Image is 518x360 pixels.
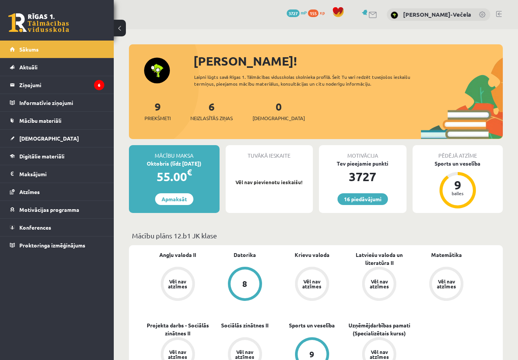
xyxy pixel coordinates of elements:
a: [PERSON_NAME]-Večela [403,11,471,18]
a: 6Neizlasītās ziņas [190,100,233,122]
div: [PERSON_NAME]! [193,52,503,70]
span: [DEMOGRAPHIC_DATA] [19,135,79,142]
a: Vēl nav atzīmes [346,267,413,302]
div: 3727 [319,167,407,186]
a: Apmaksāt [155,193,193,205]
div: Pēdējā atzīme [413,145,503,160]
a: 8 [211,267,278,302]
a: Vēl nav atzīmes [413,267,480,302]
a: Rīgas 1. Tālmācības vidusskola [8,13,69,32]
div: Tev pieejamie punkti [319,160,407,167]
a: Angļu valoda II [159,251,196,259]
p: Vēl nav pievienotu ieskaišu! [229,178,309,186]
a: Krievu valoda [295,251,330,259]
a: Motivācijas programma [10,201,104,218]
a: Mācību materiāli [10,112,104,129]
div: balles [446,191,469,196]
a: Maksājumi [10,165,104,183]
span: Mācību materiāli [19,117,61,124]
a: Projekta darbs - Sociālās zinātnes II [144,321,211,337]
span: € [187,167,192,178]
a: Sports un veselība 9 balles [413,160,503,210]
div: 9 [446,179,469,191]
span: Motivācijas programma [19,206,79,213]
div: Laipni lūgts savā Rīgas 1. Tālmācības vidusskolas skolnieka profilā. Šeit Tu vari redzēt tuvojošo... [194,74,419,87]
a: Datorika [234,251,256,259]
a: Digitālie materiāli [10,147,104,165]
a: [DEMOGRAPHIC_DATA] [10,130,104,147]
div: Vēl nav atzīmes [369,349,390,359]
span: Konferences [19,224,51,231]
span: Neizlasītās ziņas [190,114,233,122]
a: Konferences [10,219,104,236]
legend: Maksājumi [19,165,104,183]
span: 3727 [287,9,300,17]
a: Uzņēmējdarbības pamati (Specializētais kurss) [346,321,413,337]
a: Latviešu valoda un literatūra II [346,251,413,267]
div: Vēl nav atzīmes [234,349,256,359]
div: Motivācija [319,145,407,160]
div: Tuvākā ieskaite [226,145,313,160]
div: 9 [309,350,314,358]
p: Mācību plāns 12.b1 JK klase [132,230,500,241]
span: Sākums [19,46,39,53]
div: Oktobris (līdz [DATE]) [129,160,220,167]
span: 155 [308,9,319,17]
legend: Informatīvie ziņojumi [19,94,104,111]
div: Vēl nav atzīmes [167,349,188,359]
span: Aktuāli [19,64,38,70]
a: Proktoringa izmēģinājums [10,236,104,254]
div: 55.00 [129,167,220,186]
span: Proktoringa izmēģinājums [19,242,85,249]
a: Atzīmes [10,183,104,200]
a: Sākums [10,41,104,58]
span: Priekšmeti [144,114,171,122]
a: Vēl nav atzīmes [144,267,211,302]
a: Vēl nav atzīmes [278,267,345,302]
div: 8 [242,280,247,288]
div: Vēl nav atzīmes [301,279,323,289]
a: 9Priekšmeti [144,100,171,122]
span: Atzīmes [19,188,40,195]
span: [DEMOGRAPHIC_DATA] [253,114,305,122]
span: Digitālie materiāli [19,153,64,160]
div: Vēl nav atzīmes [167,279,188,289]
a: 3727 mP [287,9,307,16]
a: Matemātika [431,251,462,259]
a: Informatīvie ziņojumi [10,94,104,111]
legend: Ziņojumi [19,76,104,94]
a: Sports un veselība [289,321,335,329]
a: 16 piedāvājumi [337,193,388,205]
a: Ziņojumi6 [10,76,104,94]
i: 6 [94,80,104,90]
span: xp [320,9,325,16]
a: 155 xp [308,9,328,16]
span: mP [301,9,307,16]
div: Vēl nav atzīmes [436,279,457,289]
div: Mācību maksa [129,145,220,160]
img: Laura Avika-Večela [391,11,398,19]
div: Vēl nav atzīmes [369,279,390,289]
a: Sociālās zinātnes II [221,321,268,329]
a: Aktuāli [10,58,104,76]
div: Sports un veselība [413,160,503,167]
a: 0[DEMOGRAPHIC_DATA] [253,100,305,122]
